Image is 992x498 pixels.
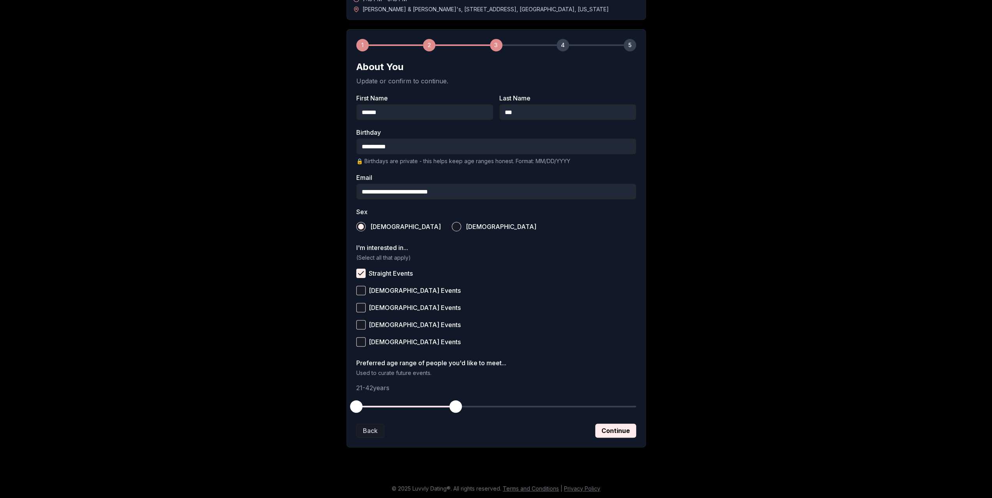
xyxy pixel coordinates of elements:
p: 🔒 Birthdays are private - this helps keep age ranges honest. Format: MM/DD/YYYY [356,157,636,165]
div: 3 [490,39,502,51]
span: [DEMOGRAPHIC_DATA] Events [369,304,461,311]
span: [DEMOGRAPHIC_DATA] Events [369,339,461,345]
span: [DEMOGRAPHIC_DATA] Events [369,287,461,294]
a: Privacy Policy [564,485,600,492]
button: [DEMOGRAPHIC_DATA] Events [356,303,366,312]
button: [DEMOGRAPHIC_DATA] Events [356,337,366,347]
span: [PERSON_NAME] & [PERSON_NAME]'s , [STREET_ADDRESS] , [GEOGRAPHIC_DATA] , [US_STATE] [362,5,609,13]
span: | [561,485,562,492]
div: 4 [557,39,569,51]
p: Used to curate future events. [356,369,636,377]
a: Terms and Conditions [503,485,559,492]
span: Straight Events [369,270,413,276]
label: First Name [356,95,493,101]
label: Preferred age range of people you'd like to meet... [356,360,636,366]
span: [DEMOGRAPHIC_DATA] [370,223,441,230]
button: [DEMOGRAPHIC_DATA] [356,222,366,231]
label: I'm interested in... [356,245,636,251]
label: Sex [356,209,636,215]
button: [DEMOGRAPHIC_DATA] Events [356,286,366,295]
span: [DEMOGRAPHIC_DATA] Events [369,322,461,328]
label: Last Name [499,95,636,101]
label: Birthday [356,129,636,135]
label: Email [356,174,636,181]
p: 21 - 42 years [356,383,636,392]
button: [DEMOGRAPHIC_DATA] Events [356,320,366,329]
p: (Select all that apply) [356,254,636,262]
button: Back [356,424,384,438]
p: Update or confirm to continue. [356,76,636,86]
button: Continue [595,424,636,438]
div: 2 [423,39,435,51]
div: 1 [356,39,369,51]
button: [DEMOGRAPHIC_DATA] [452,222,461,231]
span: [DEMOGRAPHIC_DATA] [466,223,536,230]
div: 5 [624,39,636,51]
button: Straight Events [356,269,366,278]
h2: About You [356,61,636,73]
